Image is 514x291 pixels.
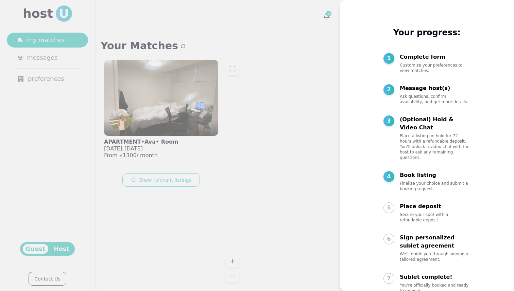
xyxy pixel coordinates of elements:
p: We’ll guide you through signing a tailored agreement. [400,251,470,262]
p: Secure your spot with a refundable deposit. [400,212,470,223]
p: Message host(s) [400,84,470,92]
div: 7 [383,273,394,284]
p: (Optional) Hold & Video Chat [400,115,470,132]
div: 2 [383,84,394,95]
div: 3 [383,115,394,126]
p: Customize your preferences to view matches. [400,62,470,73]
p: Finalize your choice and submit a booking request. [400,181,470,192]
div: 6 [383,234,394,244]
div: 1 [383,53,394,64]
p: Complete form [400,53,470,61]
p: Book listing [400,171,470,179]
p: Place a listing on hold for 72 hours with a refundable deposit. You’ll unlock a video chat with t... [400,133,470,160]
p: Sublet complete! [400,273,470,281]
div: 5 [383,202,394,213]
p: Place deposit [400,202,470,211]
div: 4 [383,171,394,182]
p: Your progress: [383,27,470,38]
p: Sign personalized sublet agreement [400,234,470,250]
p: Ask questions, confirm availability, and get more details. [400,94,470,105]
